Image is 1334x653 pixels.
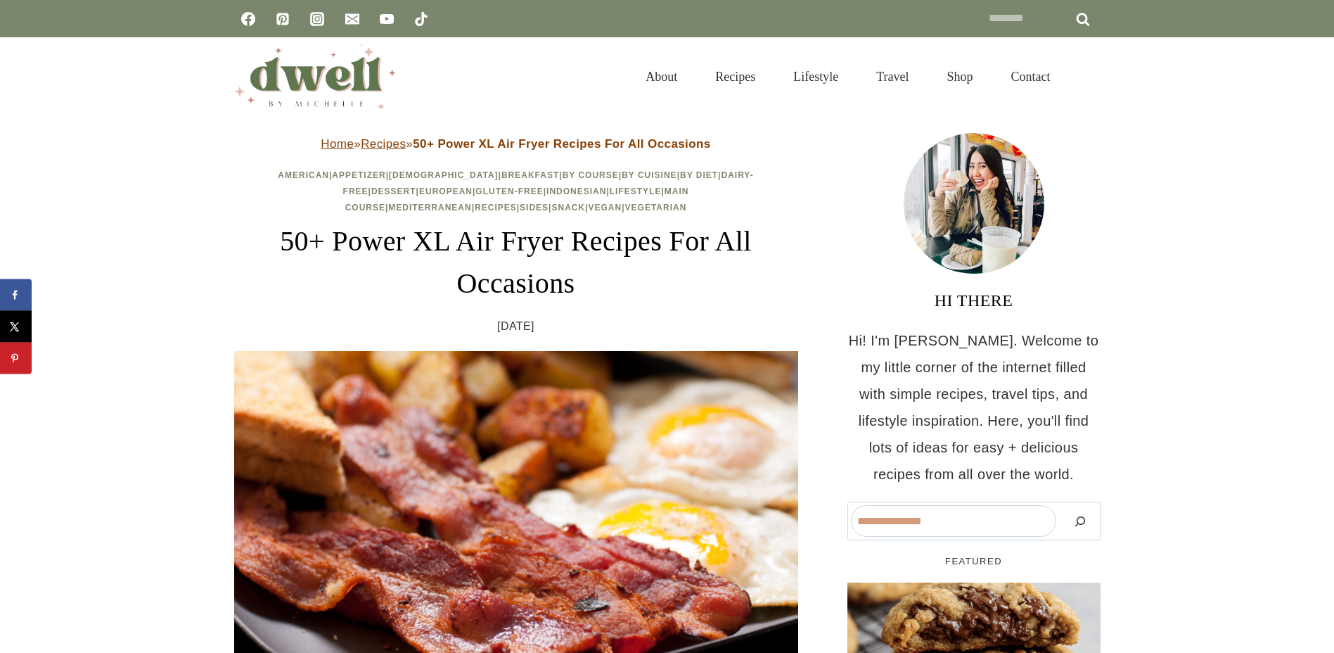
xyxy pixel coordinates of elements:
a: American [278,170,329,180]
a: Mediterranean [388,203,471,213]
span: » » [321,137,710,151]
h1: 50+ Power XL Air Fryer Recipes For All Occasions [234,220,798,305]
a: Pinterest [269,5,297,33]
a: Snack [551,203,585,213]
a: Shop [928,52,992,101]
span: | | | | | | | | | | | | | | | | | | | [278,170,753,213]
strong: 50+ Power XL Air Fryer Recipes For All Occasions [413,137,710,151]
a: Vegetarian [625,203,687,213]
button: Search [1063,505,1097,537]
img: DWELL by michelle [234,44,396,109]
time: [DATE] [497,316,534,337]
a: Travel [857,52,928,101]
a: TikTok [407,5,435,33]
a: Sides [520,203,549,213]
a: Indonesian [546,186,606,196]
button: View Search Form [1077,65,1101,89]
nav: Primary Navigation [627,52,1069,101]
a: [DEMOGRAPHIC_DATA] [389,170,499,180]
a: Home [321,137,354,151]
a: Dessert [371,186,416,196]
p: Hi! I'm [PERSON_NAME]. Welcome to my little corner of the internet filled with simple recipes, tr... [847,327,1101,488]
a: Gluten-Free [475,186,543,196]
a: By Course [563,170,619,180]
a: Recipes [361,137,406,151]
a: Contact [992,52,1070,101]
a: Lifestyle [774,52,857,101]
a: Instagram [303,5,331,33]
a: Facebook [234,5,262,33]
a: Recipes [475,203,517,213]
a: About [627,52,696,101]
a: Appetizer [332,170,385,180]
a: By Diet [680,170,718,180]
a: YouTube [373,5,401,33]
a: Vegan [589,203,622,213]
h3: HI THERE [847,288,1101,313]
a: European [419,186,473,196]
h5: FEATURED [847,554,1101,569]
a: Email [338,5,366,33]
a: By Cuisine [622,170,676,180]
a: Lifestyle [610,186,662,196]
a: Breakfast [501,170,559,180]
a: Recipes [696,52,774,101]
